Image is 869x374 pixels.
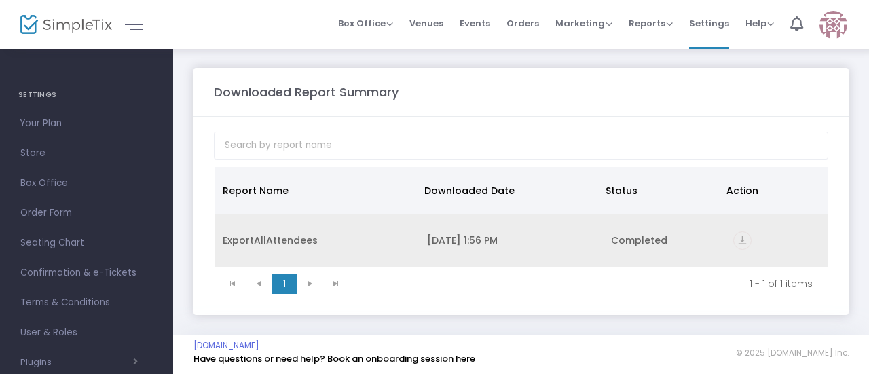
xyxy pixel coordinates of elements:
div: https://go.SimpleTix.com/xb8th [733,231,819,250]
div: ExportAllAttendees [223,233,411,247]
i: vertical_align_bottom [733,231,752,250]
kendo-pager-info: 1 - 1 of 1 items [358,277,813,291]
button: Plugins [20,357,138,368]
span: Box Office [20,174,153,192]
span: © 2025 [DOMAIN_NAME] Inc. [736,348,849,358]
div: Data table [215,167,828,267]
h4: SETTINGS [18,81,155,109]
th: Action [718,167,819,214]
a: Have questions or need help? Book an onboarding session here [193,352,475,365]
span: Orders [506,6,539,41]
th: Downloaded Date [416,167,597,214]
span: Box Office [338,17,393,30]
div: 9/16/2025 1:56 PM [427,233,595,247]
span: Venues [409,6,443,41]
span: Reports [629,17,673,30]
th: Status [597,167,718,214]
a: vertical_align_bottom [733,236,752,249]
span: Marketing [555,17,612,30]
span: Confirmation & e-Tickets [20,264,153,282]
span: Settings [689,6,729,41]
span: Events [460,6,490,41]
span: User & Roles [20,324,153,341]
span: Your Plan [20,115,153,132]
span: Help [745,17,774,30]
span: Store [20,145,153,162]
span: Seating Chart [20,234,153,252]
th: Report Name [215,167,416,214]
input: Search by report name [214,132,828,160]
span: Terms & Conditions [20,294,153,312]
div: Completed [611,233,718,247]
a: [DOMAIN_NAME] [193,340,259,351]
span: Page 1 [272,274,297,294]
m-panel-title: Downloaded Report Summary [214,83,399,101]
span: Order Form [20,204,153,222]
